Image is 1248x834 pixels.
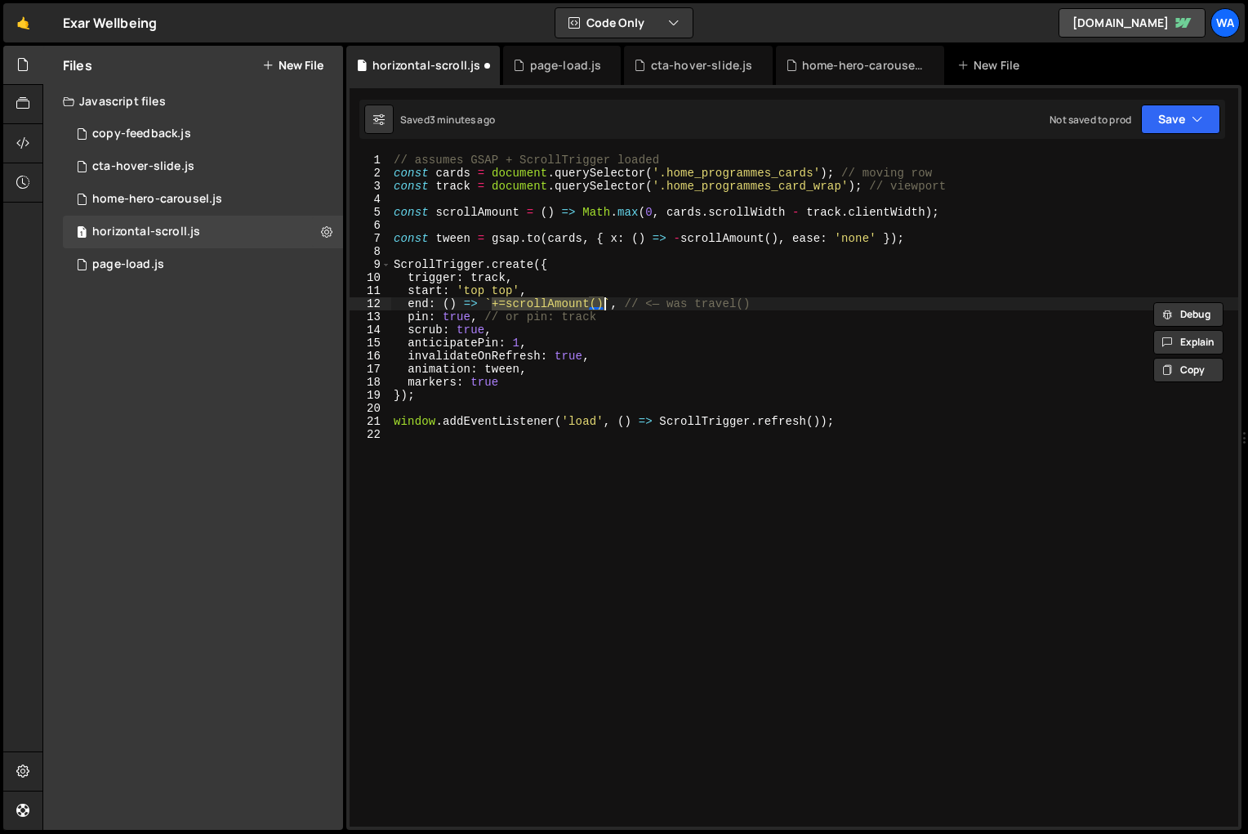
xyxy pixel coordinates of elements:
[350,297,391,310] div: 12
[350,337,391,350] div: 15
[430,113,495,127] div: 3 minutes ago
[350,180,391,193] div: 3
[350,389,391,402] div: 19
[77,227,87,240] span: 1
[92,127,191,141] div: copy-feedback.js
[262,59,323,72] button: New File
[350,402,391,415] div: 20
[957,57,1026,74] div: New File
[1050,113,1131,127] div: Not saved to prod
[92,257,164,272] div: page-load.js
[1059,8,1206,38] a: [DOMAIN_NAME]
[350,193,391,206] div: 4
[350,219,391,232] div: 6
[3,3,43,42] a: 🤙
[555,8,693,38] button: Code Only
[400,113,495,127] div: Saved
[63,118,343,150] div: 16122/43314.js
[802,57,925,74] div: home-hero-carousel.js
[350,310,391,323] div: 13
[350,363,391,376] div: 17
[350,245,391,258] div: 8
[1153,302,1223,327] button: Debug
[92,192,222,207] div: home-hero-carousel.js
[350,415,391,428] div: 21
[372,57,480,74] div: horizontal-scroll.js
[530,57,602,74] div: page-load.js
[350,271,391,284] div: 10
[1210,8,1240,38] a: wa
[63,150,343,183] div: 16122/44019.js
[43,85,343,118] div: Javascript files
[350,232,391,245] div: 7
[1153,330,1223,355] button: Explain
[1141,105,1220,134] button: Save
[350,167,391,180] div: 2
[92,225,200,239] div: horizontal-scroll.js
[350,258,391,271] div: 9
[63,56,92,74] h2: Files
[350,206,391,219] div: 5
[651,57,753,74] div: cta-hover-slide.js
[350,154,391,167] div: 1
[92,159,194,174] div: cta-hover-slide.js
[63,216,343,248] div: 16122/45071.js
[63,248,343,281] div: 16122/44105.js
[350,323,391,337] div: 14
[350,350,391,363] div: 16
[63,13,157,33] div: Exar Wellbeing
[63,183,343,216] div: 16122/43585.js
[350,376,391,389] div: 18
[350,428,391,441] div: 22
[1153,358,1223,382] button: Copy
[350,284,391,297] div: 11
